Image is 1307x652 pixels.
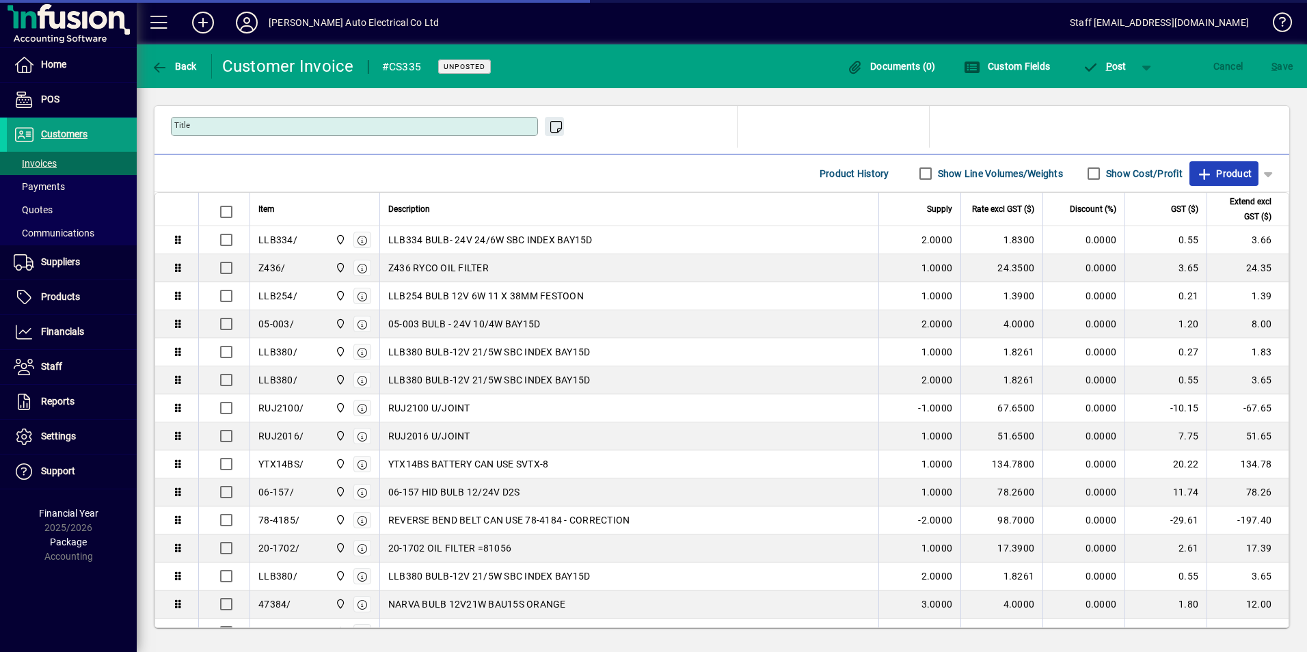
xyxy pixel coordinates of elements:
a: Financials [7,315,137,349]
div: 1.8261 [969,373,1034,387]
span: Staff [41,361,62,372]
div: #CS335 [382,56,422,78]
td: 0.0000 [1042,366,1124,394]
span: POS [41,94,59,105]
span: Settings [41,431,76,442]
span: 2.0000 [921,569,953,583]
span: Reports [41,396,75,407]
a: Invoices [7,152,137,175]
a: Quotes [7,198,137,221]
span: Home [41,59,66,70]
div: 4.0000 [969,597,1034,611]
div: LLB254/ [258,289,297,303]
td: 20.22 [1124,450,1207,478]
span: LLB334 BULB- 24V 24/6W SBC INDEX BAY15D [388,233,593,247]
div: YTX14BS/ [258,457,304,471]
td: 4.52 [1207,619,1289,647]
td: 0.0000 [1042,534,1124,562]
span: Financials [41,326,84,337]
div: RUJ2016/ [258,429,304,443]
td: 134.78 [1207,450,1289,478]
td: -29.61 [1124,506,1207,534]
span: Quotes [14,204,53,215]
span: Financial Year [39,508,98,519]
td: 11.74 [1124,478,1207,506]
span: 2.0000 [921,233,953,247]
td: 0.68 [1124,619,1207,647]
span: Central [332,260,347,275]
div: 51.6500 [969,429,1034,443]
span: 1.0000 [921,457,953,471]
td: 0.0000 [1042,590,1124,619]
span: GST ($) [1171,202,1198,217]
span: 20-1702 OIL FILTER =81056 [388,541,511,555]
span: Support [41,465,75,476]
span: RUJ2016 U/JOINT [388,429,470,443]
span: Central [332,288,347,303]
button: Documents (0) [844,54,939,79]
td: 0.0000 [1042,254,1124,282]
td: 0.55 [1124,562,1207,590]
td: -10.15 [1124,394,1207,422]
td: 3.65 [1124,254,1207,282]
td: -67.65 [1207,394,1289,422]
button: Back [148,54,200,79]
button: Add [181,10,225,35]
td: -197.40 [1207,506,1289,534]
td: 0.55 [1124,366,1207,394]
td: 24.35 [1207,254,1289,282]
span: Central [332,400,347,416]
span: 1.0000 [921,625,953,639]
span: Customers [41,128,87,139]
div: 78.2600 [969,485,1034,499]
div: 1.3900 [969,289,1034,303]
a: Suppliers [7,245,137,280]
span: 05-003 BULB - 24V 10/4W BAY15D [388,317,541,331]
td: 0.0000 [1042,394,1124,422]
span: ave [1271,55,1293,77]
td: 0.0000 [1042,226,1124,254]
div: Z436/ [258,261,285,275]
a: Staff [7,350,137,384]
span: LLB380 BULB-12V 21/5W SBC INDEX BAY15D [388,569,591,583]
app-page-header-button: Back [137,54,212,79]
div: 24.3500 [969,261,1034,275]
span: 1.0000 [921,429,953,443]
mat-label: Title [174,120,190,130]
span: Item [258,202,275,217]
div: 17.3900 [969,541,1034,555]
span: LLB254 BULB 12V 6W 11 X 38MM FESTOON [388,289,584,303]
button: Product [1189,161,1258,186]
span: Communications [14,228,94,239]
span: Unposted [444,62,485,71]
span: Central [332,344,347,359]
a: Communications [7,221,137,245]
div: LLB380/ [258,345,297,359]
div: 20-1702/ [258,541,299,555]
span: Products [41,291,80,302]
div: 4.0000 [969,317,1034,331]
div: 1.8261 [969,345,1034,359]
div: 1.8300 [969,233,1034,247]
label: Show Cost/Profit [1103,167,1183,180]
button: Post [1075,54,1133,79]
button: Product History [814,161,895,186]
td: 7.75 [1124,422,1207,450]
td: 0.21 [1124,282,1207,310]
div: 134.7800 [969,457,1034,471]
div: 98.7000 [969,513,1034,527]
span: RUJ2100 U/JOINT [388,401,470,415]
span: 1.0000 [921,345,953,359]
span: Back [151,61,197,72]
td: 0.0000 [1042,506,1124,534]
td: 1.80 [1124,590,1207,619]
td: 0.0000 [1042,310,1124,338]
td: 0.0000 [1042,450,1124,478]
span: 1.0000 [921,261,953,275]
span: 2.0000 [921,373,953,387]
span: 2.0000 [921,317,953,331]
div: 05-003/ [258,317,294,331]
span: NARVA BULB 12V21W BAU15S ORANGE [388,597,566,611]
span: Central [332,457,347,472]
div: 1.8261 [969,569,1034,583]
